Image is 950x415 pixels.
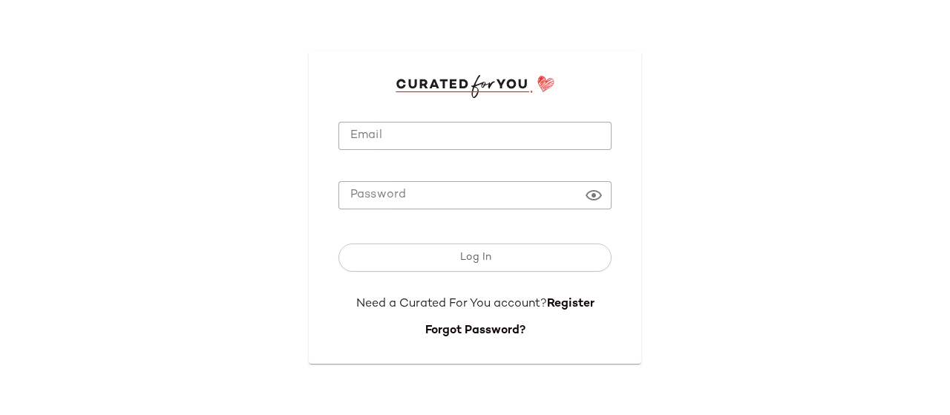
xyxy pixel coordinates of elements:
a: Register [547,298,594,310]
button: Log In [338,244,612,272]
span: Log In [459,252,491,264]
span: Need a Curated For You account? [356,298,547,310]
img: cfy_login_logo.DGdB1djN.svg [396,75,555,97]
a: Forgot Password? [425,324,525,337]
